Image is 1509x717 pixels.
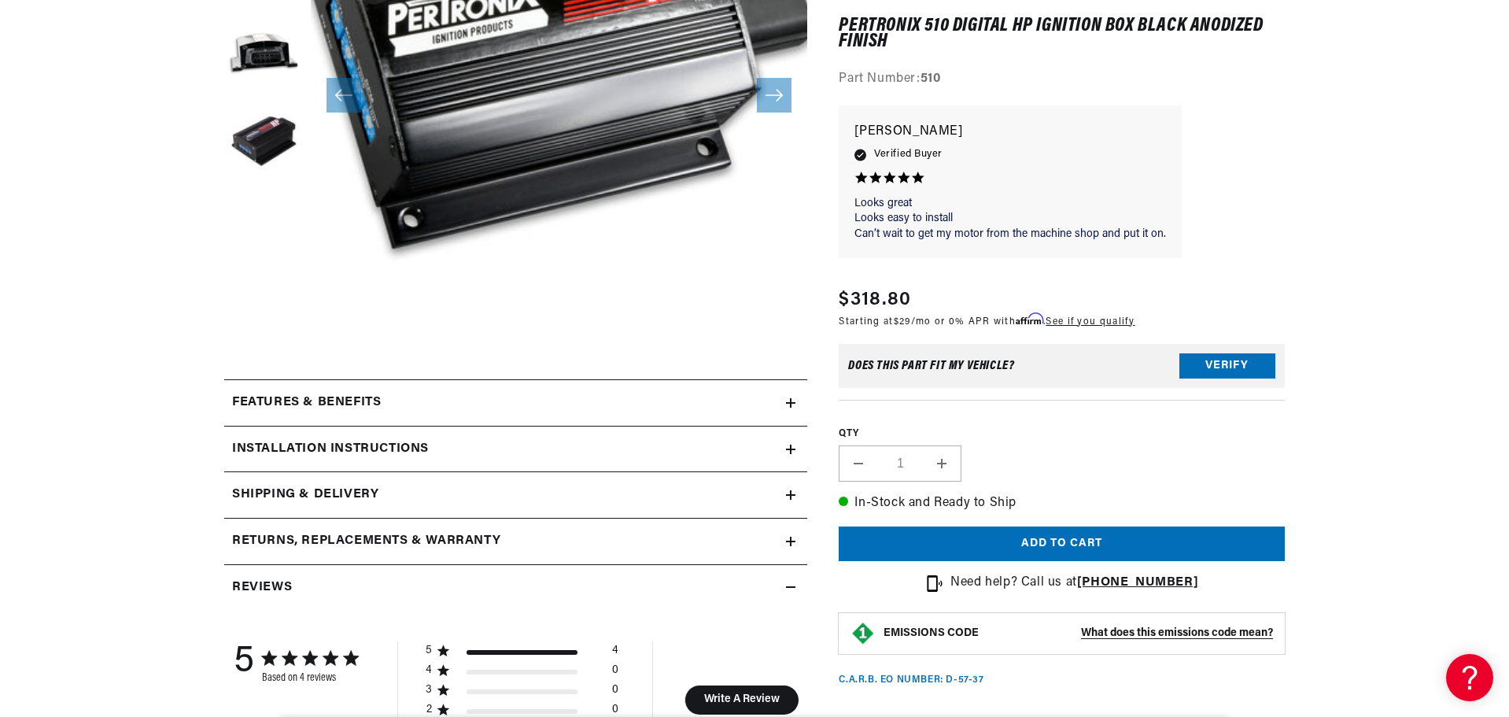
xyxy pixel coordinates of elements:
[684,686,799,715] button: Write A Review
[232,393,381,413] h2: Features & Benefits
[224,519,807,564] summary: Returns, Replacements & Warranty
[854,196,1166,242] p: Looks great Looks easy to install Can’t wait to get my motor from the machine shop and put it on.
[426,644,433,658] div: 5
[224,565,807,611] summary: Reviews
[921,73,941,86] strong: 510
[884,627,979,639] strong: EMISSIONS CODE
[839,493,1285,514] p: In-Stock and Ready to Ship
[1046,317,1135,327] a: See if you qualify - Learn more about Affirm Financing (opens in modal)
[232,578,292,598] h2: Reviews
[950,574,1198,594] p: Need help? Call us at
[612,663,618,683] div: 0
[757,78,791,113] button: Slide right
[612,644,618,663] div: 4
[1081,627,1273,639] strong: What does this emissions code mean?
[426,644,618,663] div: 5 star by 4 reviews
[426,683,618,703] div: 3 star by 0 reviews
[224,103,303,182] button: Load image 4 in gallery view
[874,146,942,164] span: Verified Buyer
[612,683,618,703] div: 0
[426,683,433,697] div: 3
[426,703,433,717] div: 2
[224,17,303,95] button: Load image 3 in gallery view
[839,314,1135,329] p: Starting at /mo or 0% APR with .
[839,428,1285,442] label: QTY
[426,663,433,678] div: 4
[1016,313,1043,325] span: Affirm
[232,439,429,460] h2: Installation instructions
[894,317,911,327] span: $29
[234,641,254,684] div: 5
[1077,577,1198,589] a: [PHONE_NUMBER]
[224,427,807,472] summary: Installation instructions
[232,485,378,505] h2: Shipping & Delivery
[848,360,1014,373] div: Does This part fit My vehicle?
[224,472,807,518] summary: Shipping & Delivery
[839,70,1285,91] div: Part Number:
[839,18,1285,50] h1: PerTronix 510 Digital HP Ignition Box Black Anodized Finish
[224,380,807,426] summary: Features & Benefits
[884,626,1273,641] button: EMISSIONS CODEWhat does this emissions code mean?
[262,672,358,684] div: Based on 4 reviews
[839,674,983,687] p: C.A.R.B. EO Number: D-57-37
[1179,354,1275,379] button: Verify
[327,78,361,113] button: Slide left
[854,121,1166,143] p: [PERSON_NAME]
[850,621,876,646] img: Emissions code
[426,663,618,683] div: 4 star by 0 reviews
[232,531,500,552] h2: Returns, Replacements & Warranty
[839,527,1285,562] button: Add to cart
[839,286,911,314] span: $318.80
